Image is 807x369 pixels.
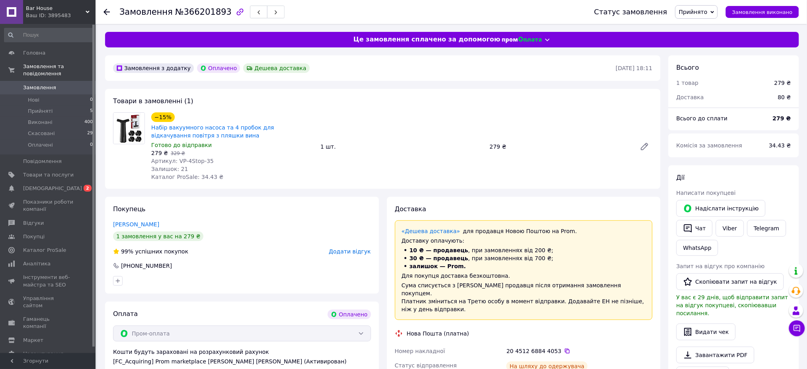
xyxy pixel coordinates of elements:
span: Всього [676,64,699,71]
span: Це замовлення сплачено за допомогою [354,35,500,44]
b: 279 ₴ [773,115,791,122]
a: Завантажити PDF [676,347,754,363]
button: Скопіювати запит на відгук [676,273,784,290]
div: для продавця Новою Поштою на Prom. [402,227,646,235]
span: Скасовані [28,130,55,137]
span: Доставка [395,205,426,213]
span: Оплачені [28,141,53,149]
span: Комісія за замовлення [676,142,743,149]
span: [DEMOGRAPHIC_DATA] [23,185,82,192]
input: Пошук [4,28,94,42]
a: WhatsApp [676,240,718,256]
span: Bar House [26,5,86,12]
span: Оплата [113,310,138,318]
a: [PERSON_NAME] [113,221,159,228]
div: Кошти будуть зараховані на розрахунковий рахунок [113,348,371,365]
div: Оплачено [328,310,371,319]
span: Готово до відправки [151,142,212,148]
span: Каталог ProSale [23,247,66,254]
span: Гаманець компанії [23,316,74,330]
span: Замовлення та повідомлення [23,63,96,77]
span: Дії [676,174,685,181]
span: 0 [90,96,93,104]
a: Telegram [747,220,786,237]
span: Доставка [676,94,704,100]
span: Замовлення виконано [732,9,793,15]
a: «Дешева доставка» [402,228,460,234]
div: Сума списується з [PERSON_NAME] продавця після отримання замовлення покупцем. Платник зміниться н... [402,281,646,313]
div: Доставку оплачують: [402,237,646,245]
div: Дешева доставка [243,63,309,73]
span: 5 [90,108,93,115]
span: 0 [90,141,93,149]
div: −15% [151,112,175,122]
span: 329 ₴ [171,151,185,156]
span: 10 ₴ — продавець [410,247,469,253]
span: Замовлення [23,84,56,91]
span: Інструменти веб-майстра та SEO [23,274,74,288]
span: Номер накладної [395,348,446,354]
span: Виконані [28,119,53,126]
span: 29 [87,130,93,137]
div: Оплачено [197,63,240,73]
button: Видати чек [676,324,736,340]
div: 279 ₴ [774,79,791,87]
div: Повернутися назад [104,8,110,16]
span: У вас є 29 днів, щоб відправити запит на відгук покупцеві, скопіювавши посилання. [676,294,788,316]
span: 400 [84,119,93,126]
span: Залишок: 21 [151,166,188,172]
span: Прийняті [28,108,53,115]
span: Замовлення [119,7,173,17]
span: 30 ₴ — продавець [410,255,469,261]
button: Замовлення виконано [726,6,799,18]
div: Статус замовлення [594,8,668,16]
li: , при замовленнях від 700 ₴; [402,254,646,262]
span: 99% [121,248,133,255]
li: , при замовленнях від 200 ₴; [402,246,646,254]
button: Надіслати інструкцію [676,200,766,217]
div: 279 ₴ [487,141,633,152]
div: Замовлення з додатку [113,63,194,73]
div: Нова Пошта (платна) [405,330,471,338]
span: Управління сайтом [23,295,74,309]
a: Viber [716,220,744,237]
img: Набір вакуумного насоса та 4 пробок для відкачування повітря з пляшки вина [113,113,145,144]
div: 1 шт. [317,141,487,152]
span: Аналітика [23,260,51,267]
span: Повідомлення [23,158,62,165]
div: 20 4512 6884 4053 [506,347,653,355]
div: Для покупця доставка безкоштовна. [402,272,646,280]
span: Каталог ProSale: 34.43 ₴ [151,174,223,180]
span: Написати покупцеві [676,190,736,196]
div: Ваш ID: 3895483 [26,12,96,19]
div: [PHONE_NUMBER] [120,262,173,270]
span: Покупець [113,205,146,213]
time: [DATE] 18:11 [616,65,653,71]
span: Товари та послуги [23,171,74,179]
div: успішних покупок [113,247,188,255]
span: Товари в замовленні (1) [113,97,193,105]
span: 34.43 ₴ [769,142,791,149]
span: Нові [28,96,39,104]
span: №366201893 [175,7,232,17]
span: Артикул: VP-4Stop-35 [151,158,214,164]
a: Редагувати [637,139,653,155]
span: Відгуки [23,220,44,227]
span: Всього до сплати [676,115,728,122]
span: Прийнято [679,9,707,15]
button: Чат [676,220,713,237]
span: Показники роботи компанії [23,198,74,213]
span: 2 [84,185,92,192]
span: Маркет [23,337,43,344]
span: Покупці [23,233,45,240]
span: Головна [23,49,45,57]
span: Запит на відгук про компанію [676,263,765,269]
button: Чат з покупцем [789,320,805,336]
span: Статус відправлення [395,362,457,369]
div: 80 ₴ [773,88,796,106]
span: Налаштування [23,350,64,357]
span: 279 ₴ [151,150,168,156]
a: Набір вакуумного насоса та 4 пробок для відкачування повітря з пляшки вина [151,124,274,139]
div: 1 замовлення у вас на 279 ₴ [113,232,203,241]
div: [FC_Acquiring] Prom marketplace [PERSON_NAME] [PERSON_NAME] (Активирован) [113,357,371,365]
